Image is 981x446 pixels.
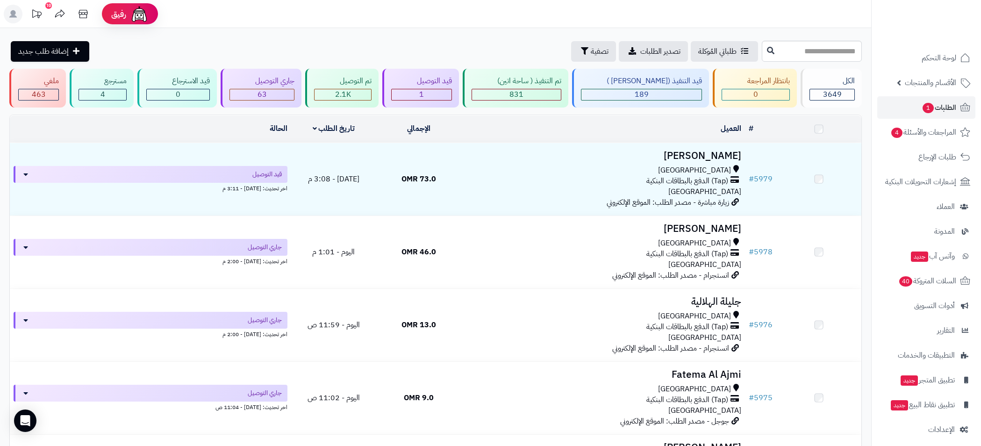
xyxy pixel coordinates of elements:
[635,89,649,100] span: 189
[917,25,972,44] img: logo-2.png
[248,388,282,398] span: جاري التوصيل
[308,173,359,185] span: [DATE] - 3:08 م
[914,299,955,312] span: أدوات التسويق
[14,329,287,338] div: اخر تحديث: [DATE] - 2:00 م
[68,69,136,108] a: مسترجع 4
[923,103,934,113] span: 1
[937,324,955,337] span: التقارير
[619,41,688,62] a: تصدير الطلبات
[18,46,69,57] span: إضافة طلب جديد
[11,41,89,62] a: إضافة طلب جديد
[335,89,351,100] span: 2.1K
[404,392,434,403] span: 9.0 OMR
[937,200,955,213] span: العملاء
[891,128,902,138] span: 4
[877,245,975,267] a: وآتس آبجديد
[668,259,741,270] span: [GEOGRAPHIC_DATA]
[922,101,956,114] span: الطلبات
[465,369,741,380] h3: Fatema Al Ajmi
[900,374,955,387] span: تطبيق المتجر
[877,220,975,243] a: المدونة
[646,176,728,187] span: (Tap) الدفع بالبطاقات البنكية
[877,47,975,69] a: لوحة التحكم
[472,76,561,86] div: تم التنفيذ ( ساحة اتين)
[136,69,219,108] a: قيد الاسترجاع 0
[315,89,371,100] div: 2098
[809,76,855,86] div: الكل
[877,146,975,168] a: طلبات الإرجاع
[918,151,956,164] span: طلبات الإرجاع
[905,76,956,89] span: الأقسام والمنتجات
[14,402,287,411] div: اخر تحديث: [DATE] - 11:04 ص
[722,76,790,86] div: بانتظار المراجعة
[461,69,570,108] a: تم التنفيذ ( ساحة اتين) 831
[698,46,737,57] span: طلباتي المُوكلة
[401,319,436,331] span: 13.0 OMR
[14,183,287,193] div: اخر تحديث: [DATE] - 3:11 م
[391,76,452,86] div: قيد التوصيل
[230,89,294,100] div: 63
[646,395,728,405] span: (Tap) الدفع بالبطاقات البنكية
[877,96,975,119] a: الطلبات1
[14,256,287,266] div: اخر تحديث: [DATE] - 2:00 م
[877,319,975,342] a: التقارير
[899,276,912,287] span: 40
[100,89,105,100] span: 4
[591,46,609,57] span: تصفية
[877,171,975,193] a: إشعارات التحويلات البنكية
[646,322,728,332] span: (Tap) الدفع بالبطاقات البنكية
[885,175,956,188] span: إشعارات التحويلات البنكية
[658,384,731,395] span: [GEOGRAPHIC_DATA]
[753,89,758,100] span: 0
[658,238,731,249] span: [GEOGRAPHIC_DATA]
[877,418,975,441] a: الإعدادات
[607,197,729,208] span: زيارة مباشرة - مصدر الطلب: الموقع الإلكتروني
[910,250,955,263] span: وآتس آب
[248,316,282,325] span: جاري التوصيل
[898,349,955,362] span: التطبيقات والخدمات
[749,319,754,331] span: #
[877,195,975,218] a: العملاء
[890,126,956,139] span: المراجعات والأسئلة
[711,69,799,108] a: بانتظار المراجعة 0
[749,173,773,185] a: #5979
[146,76,210,86] div: قيد الاسترجاع
[877,369,975,391] a: تطبيق المتجرجديد
[934,225,955,238] span: المدونة
[691,41,758,62] a: طلباتي المُوكلة
[612,270,729,281] span: انستجرام - مصدر الطلب: الموقع الإلكتروني
[248,243,282,252] span: جاري التوصيل
[749,123,753,134] a: #
[749,392,773,403] a: #5975
[380,69,461,108] a: قيد التوصيل 1
[465,151,741,161] h3: [PERSON_NAME]
[45,2,52,9] div: 10
[658,311,731,322] span: [GEOGRAPHIC_DATA]
[749,392,754,403] span: #
[229,76,294,86] div: جاري التوصيل
[640,46,680,57] span: تصدير الطلبات
[7,69,68,108] a: ملغي 463
[79,89,126,100] div: 4
[877,344,975,367] a: التطبيقات والخدمات
[877,295,975,317] a: أدوات التسويق
[898,274,956,288] span: السلات المتروكة
[612,343,729,354] span: انستجرام - مصدر الطلب: الموقع الإلكتروني
[465,223,741,234] h3: [PERSON_NAME]
[111,8,126,20] span: رفيق
[658,165,731,176] span: [GEOGRAPHIC_DATA]
[258,89,267,100] span: 63
[130,5,149,23] img: ai-face.png
[922,51,956,65] span: لوحة التحكم
[749,319,773,331] a: #5976
[401,246,436,258] span: 46.0 OMR
[465,296,741,307] h3: جليلة الهلالية
[721,123,741,134] a: العميل
[308,392,360,403] span: اليوم - 11:02 ص
[581,89,702,100] div: 189
[147,89,209,100] div: 0
[877,270,975,292] a: السلات المتروكة40
[722,89,789,100] div: 0
[18,76,59,86] div: ملغي
[890,398,955,411] span: تطبيق نقاط البيع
